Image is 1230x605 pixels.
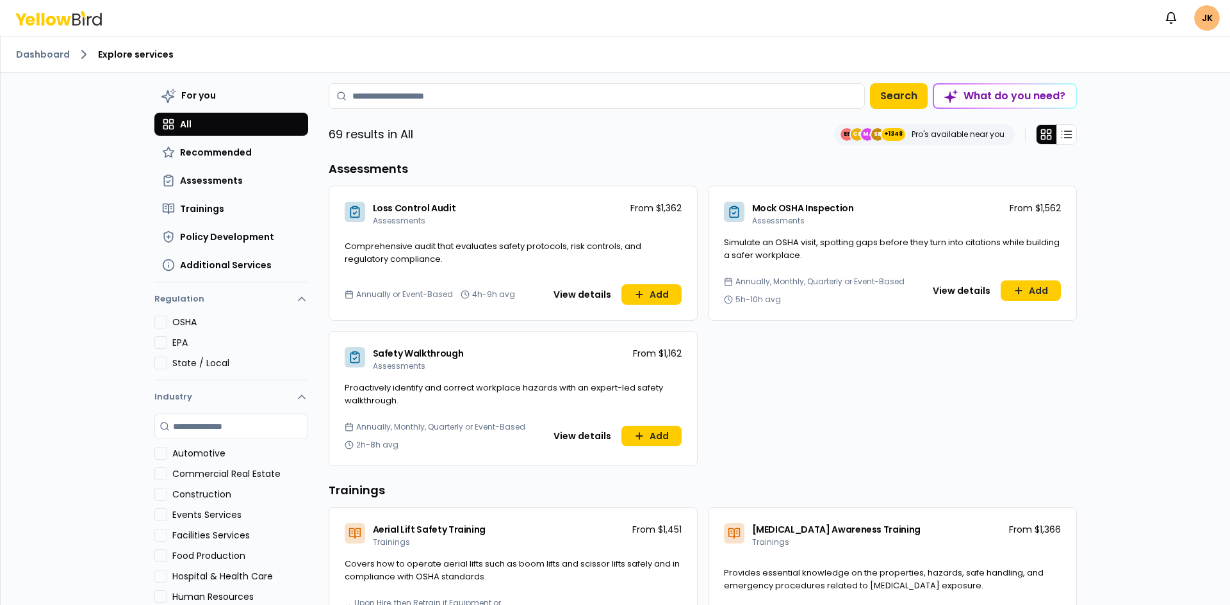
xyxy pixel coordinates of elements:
label: Human Resources [172,590,308,603]
span: Annually, Monthly, Quarterly or Event-Based [735,277,905,287]
span: Policy Development [180,230,274,243]
button: View details [546,426,619,446]
span: Loss Control Audit [373,202,456,214]
span: Assessments [180,174,243,187]
span: SE [871,128,884,141]
p: From $1,162 [633,347,682,360]
nav: breadcrumb [16,47,1215,62]
span: Covers how to operate aerial lifts such as boom lifts and scissor lifts safely and in compliance ... [345,558,680,583]
label: Automotive [172,447,308,460]
p: From $1,562 [1010,202,1061,214]
span: Explore services [98,48,174,61]
button: View details [925,280,998,301]
label: EPA [172,336,308,349]
button: Trainings [154,197,308,220]
span: [MEDICAL_DATA] Awareness Training [752,523,921,536]
span: Assessments [373,360,425,371]
label: Events Services [172,508,308,521]
span: Additional Services [180,259,272,271]
span: +1348 [884,128,903,141]
span: Trainings [752,536,789,547]
span: Assessments [752,215,805,226]
p: 69 results in All [329,125,413,143]
span: For you [181,89,216,102]
a: Dashboard [16,48,70,61]
span: Comprehensive audit that evaluates safety protocols, risk controls, and regulatory compliance. [345,240,641,265]
span: Proactively identify and correct workplace hazards with an expert-led safety walkthrough. [345,382,663,407]
span: Annually or Event-Based [356,289,453,300]
button: Regulation [154,287,308,316]
span: Mock OSHA Inspection [752,202,854,214]
h3: Trainings [329,481,1077,499]
button: Add [621,284,682,305]
span: Simulate an OSHA visit, spotting gaps before they turn into citations while building a safer work... [724,236,1060,261]
span: Provides essential knowledge on the properties, hazards, safe handling, and emergency procedures ... [724,567,1044,592]
span: Safety Walkthrough [373,347,464,360]
p: From $1,362 [630,202,682,214]
label: State / Local [172,357,308,369]
p: From $1,366 [1009,523,1061,536]
button: For you [154,83,308,108]
div: What do you need? [934,85,1076,108]
label: Commercial Real Estate [172,467,308,480]
h3: Assessments [329,160,1077,178]
button: Policy Development [154,225,308,248]
button: Additional Services [154,254,308,277]
button: Recommended [154,141,308,164]
span: Trainings [180,202,224,215]
span: Recommended [180,146,252,159]
button: View details [546,284,619,305]
span: MJ [861,128,874,141]
span: Assessments [373,215,425,226]
span: 2h-8h avg [356,440,398,450]
span: Trainings [373,536,410,547]
button: Add [1001,280,1061,301]
span: 5h-10h avg [735,294,781,305]
span: Aerial Lift Safety Training [373,523,486,536]
span: JK [1194,5,1220,31]
label: Facilities Services [172,529,308,542]
span: CE [851,128,864,141]
label: Hospital & Health Care [172,570,308,583]
label: OSHA [172,316,308,328]
button: Search [870,83,928,109]
button: Industry [154,380,308,414]
button: What do you need? [933,83,1077,109]
button: All [154,113,308,136]
span: EE [840,128,853,141]
span: Annually, Monthly, Quarterly or Event-Based [356,422,525,432]
span: 4h-9h avg [472,289,515,300]
p: Pro's available near you [912,129,1004,140]
label: Food Production [172,549,308,562]
p: From $1,451 [632,523,682,536]
div: Regulation [154,316,308,380]
label: Construction [172,488,308,501]
button: Add [621,426,682,446]
span: All [180,118,192,131]
button: Assessments [154,169,308,192]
